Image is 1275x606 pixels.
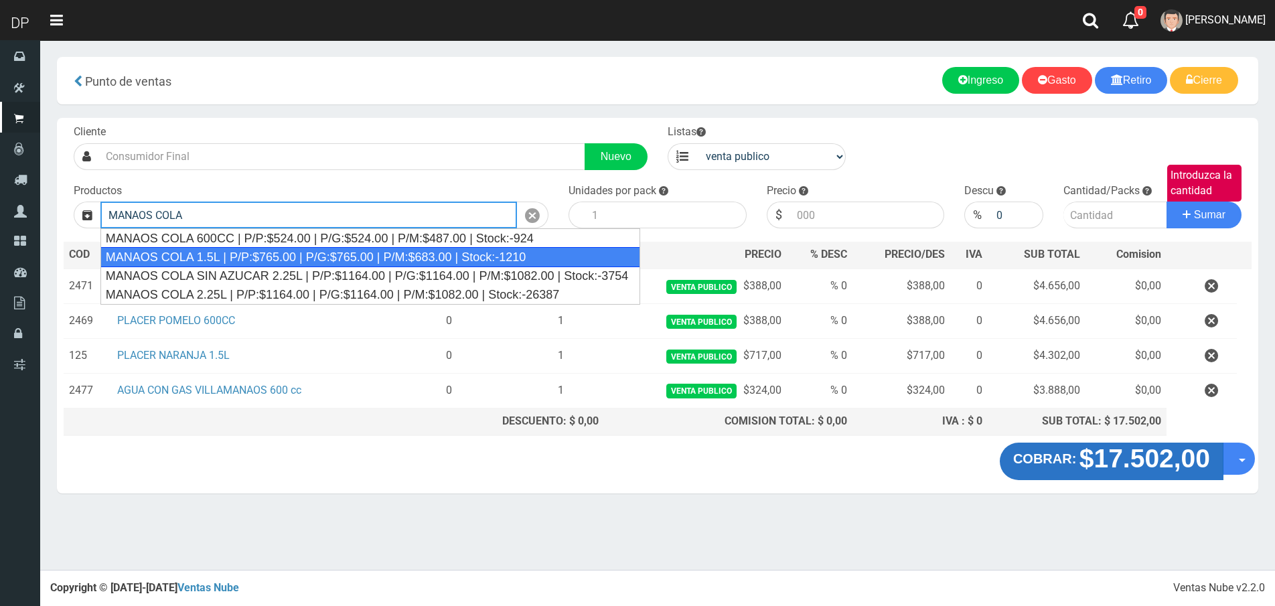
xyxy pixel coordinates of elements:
[177,581,239,594] a: Ventas Nube
[790,202,945,228] input: 000
[101,285,640,304] div: MANAOS COLA 2.25L | P/P:$1164.00 | P/G:$1164.00 | P/M:$1082.00 | Stock:-26387
[950,304,988,339] td: 0
[1167,202,1242,228] button: Sumar
[1000,443,1223,480] button: COBRAR: $17.502,00
[787,304,852,339] td: % 0
[950,269,988,304] td: 0
[745,247,781,262] span: PRECIO
[852,339,950,374] td: $717,00
[1160,9,1183,31] img: User Image
[988,374,1085,408] td: $3.888,00
[666,384,737,398] span: venta publico
[74,183,122,199] label: Productos
[117,349,230,362] a: PLACER NARANJA 1.5L
[666,280,737,294] span: venta publico
[885,248,945,260] span: PRECIO/DES
[1085,304,1167,339] td: $0,00
[64,269,112,304] td: 2471
[85,74,171,88] span: Punto de ventas
[74,125,106,140] label: Cliente
[1116,247,1161,262] span: Comision
[64,339,112,374] td: 125
[988,269,1085,304] td: $4.656,00
[585,202,747,228] input: 1
[518,374,604,408] td: 1
[518,304,604,339] td: 1
[380,374,518,408] td: 0
[666,350,737,364] span: venta publico
[101,267,640,285] div: MANAOS COLA SIN AZUCAR 2.25L | P/P:$1164.00 | P/G:$1164.00 | P/M:$1082.00 | Stock:-3754
[1085,269,1167,304] td: $0,00
[1085,374,1167,408] td: $0,00
[609,414,847,429] div: COMISION TOTAL: $ 0,00
[964,202,990,228] div: %
[117,384,301,396] a: AGUA CON GAS VILLAMANAOS 600 cc
[380,339,518,374] td: 0
[1194,209,1225,220] span: Sumar
[1013,451,1076,466] strong: COBRAR:
[1079,444,1210,473] strong: $17.502,00
[604,374,787,408] td: $324,00
[117,314,235,327] a: PLACER POMELO 600CC
[666,315,737,329] span: venta publico
[950,374,988,408] td: 0
[1134,6,1146,19] span: 0
[810,248,847,260] span: % DESC
[668,125,706,140] label: Listas
[100,202,517,228] input: Introduzca el nombre del producto
[993,414,1161,429] div: SUB TOTAL: $ 17.502,00
[767,202,790,228] div: $
[852,269,950,304] td: $388,00
[950,339,988,374] td: 0
[852,304,950,339] td: $388,00
[64,304,112,339] td: 2469
[385,414,599,429] div: DESCUENTO: $ 0,00
[858,414,982,429] div: IVA : $ 0
[988,304,1085,339] td: $4.656,00
[1063,183,1140,199] label: Cantidad/Packs
[1167,165,1242,202] label: Introduzca la cantidad
[100,247,640,267] div: MANAOS COLA 1.5L | P/P:$765.00 | P/G:$765.00 | P/M:$683.00 | Stock:-1210
[966,248,982,260] span: IVA
[604,269,787,304] td: $388,00
[1185,13,1266,26] span: [PERSON_NAME]
[99,143,585,170] input: Consumidor Final
[1022,67,1092,94] a: Gasto
[767,183,796,199] label: Precio
[1024,247,1080,262] span: SUB TOTAL
[64,242,112,269] th: COD
[380,304,518,339] td: 0
[604,339,787,374] td: $717,00
[64,374,112,408] td: 2477
[604,304,787,339] td: $388,00
[1095,67,1168,94] a: Retiro
[569,183,656,199] label: Unidades por pack
[787,374,852,408] td: % 0
[1085,339,1167,374] td: $0,00
[787,269,852,304] td: % 0
[101,229,640,248] div: MANAOS COLA 600CC | P/P:$524.00 | P/G:$524.00 | P/M:$487.00 | Stock:-924
[1063,202,1167,228] input: Cantidad
[518,339,604,374] td: 1
[988,339,1085,374] td: $4.302,00
[852,374,950,408] td: $324,00
[942,67,1019,94] a: Ingreso
[990,202,1043,228] input: 000
[1173,581,1265,596] div: Ventas Nube v2.2.0
[787,339,852,374] td: % 0
[585,143,648,170] a: Nuevo
[964,183,994,199] label: Descu
[1170,67,1238,94] a: Cierre
[50,581,239,594] strong: Copyright © [DATE]-[DATE]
